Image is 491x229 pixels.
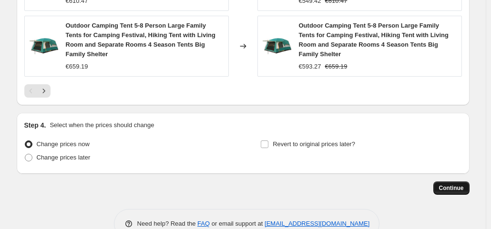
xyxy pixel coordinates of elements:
span: Continue [439,184,464,192]
img: 41QMw7pc2eL_80x.jpg [263,32,291,60]
span: or email support at [210,220,265,227]
span: Need help? Read the [137,220,198,227]
div: €593.27 [299,62,321,71]
a: FAQ [197,220,210,227]
strike: €659.19 [325,62,348,71]
div: €659.19 [66,62,88,71]
span: Revert to original prices later? [273,140,355,148]
span: Change prices later [37,154,91,161]
a: [EMAIL_ADDRESS][DOMAIN_NAME] [265,220,369,227]
span: Change prices now [37,140,90,148]
nav: Pagination [24,84,51,98]
button: Continue [433,181,470,195]
h2: Step 4. [24,120,46,130]
span: Outdoor Camping Tent 5-8 Person Large Family Tents for Camping Festival, Hiking Tent with Living ... [299,22,449,58]
img: 41QMw7pc2eL_80x.jpg [30,32,58,60]
span: Outdoor Camping Tent 5-8 Person Large Family Tents for Camping Festival, Hiking Tent with Living ... [66,22,215,58]
button: Next [37,84,51,98]
p: Select when the prices should change [50,120,154,130]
